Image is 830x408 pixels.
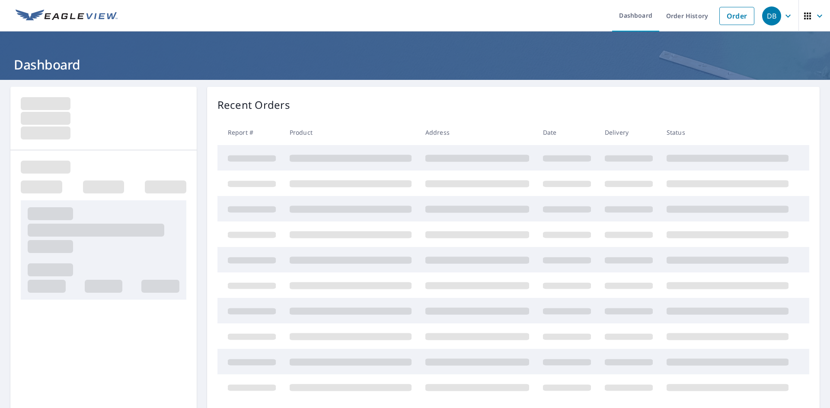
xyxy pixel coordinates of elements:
th: Delivery [598,120,660,145]
a: Order [719,7,754,25]
th: Date [536,120,598,145]
th: Report # [217,120,283,145]
div: DB [762,6,781,25]
h1: Dashboard [10,56,820,73]
p: Recent Orders [217,97,290,113]
img: EV Logo [16,9,118,22]
th: Status [660,120,795,145]
th: Product [283,120,418,145]
th: Address [418,120,536,145]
